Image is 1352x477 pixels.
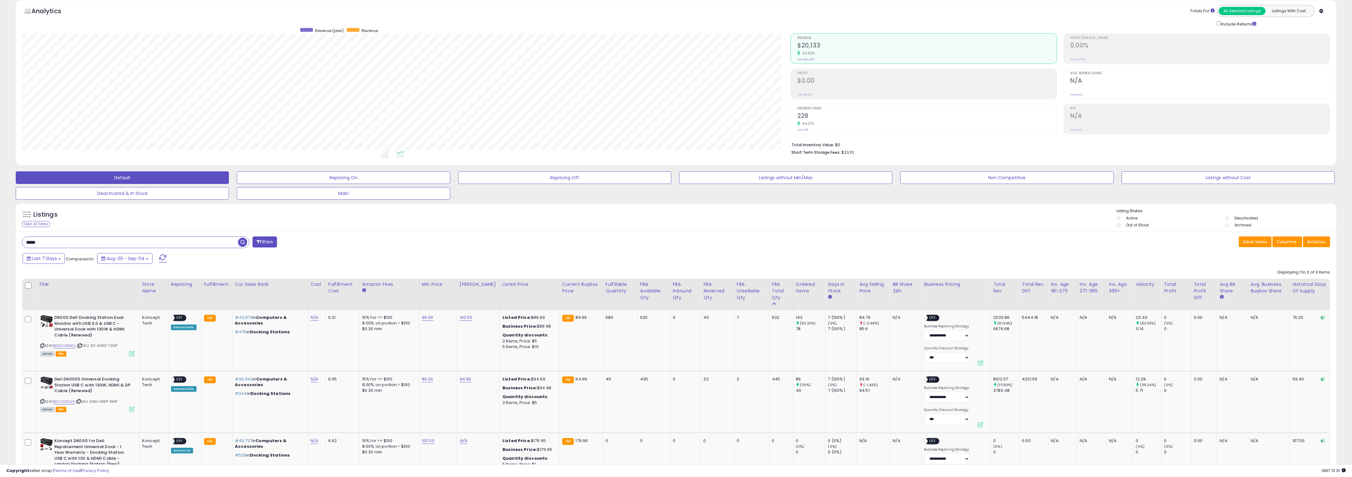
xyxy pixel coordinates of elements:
[56,407,66,412] span: FBA
[235,314,252,320] span: #43,973
[362,449,414,455] div: $0.30 min
[791,150,840,155] b: Short Term Storage Fees:
[171,281,199,288] div: Repricing
[1022,438,1043,444] div: 0.00
[142,376,163,388] div: Koncept Tech
[1070,93,1083,97] small: Prev: N/A
[1164,438,1191,444] div: 0
[54,315,131,340] b: D6000 Dell Docking Station Dual Monitor with USB 3.0 & USB C - Universal Dock with 130W & HDMI Ca...
[502,281,557,288] div: Listed Price
[502,438,555,444] div: $179.95
[1164,281,1188,294] div: Total Profit
[796,326,825,332] div: 78
[796,376,825,382] div: 86
[1265,7,1312,15] button: Listings With Cost
[859,438,885,444] div: N/A
[772,281,790,301] div: FBA Total Qty
[562,281,600,294] div: Current Buybox Price
[993,326,1019,332] div: 6676.68
[1239,236,1272,247] button: Save View
[1220,294,1223,300] small: Avg BB Share.
[772,438,788,444] div: 0
[175,315,185,321] span: OFF
[893,315,917,320] div: N/A
[800,321,816,326] small: (83.33%)
[54,376,131,396] b: Dell D6000S Universal Docking Station USB C with 130W, HDMI & DP Cable (Renewed)
[737,281,767,301] div: FBA Unsellable Qty
[863,321,879,326] small: (-0.98%)
[54,438,131,469] b: Koncept D6000 for Dell Repalcement Universal Dock - 1 Year Warranty - Docking Station USB C with ...
[362,376,414,382] div: 15% for <= $100
[33,210,58,219] h5: Listings
[828,326,856,332] div: 7 (100%)
[828,281,854,294] div: Days In Stock
[315,28,344,33] span: Revenue (prev)
[1136,444,1144,449] small: (0%)
[859,326,890,332] div: 85.6
[362,444,414,449] div: 8.00% on portion > $100
[56,351,66,357] span: FBA
[1220,438,1243,444] div: N/A
[893,376,917,382] div: N/A
[311,376,318,382] a: N/A
[1109,281,1131,294] div: Inv. Age 365+
[1293,376,1325,382] div: 59.40
[237,187,450,200] button: Main
[900,171,1113,184] button: Non Competitive
[250,329,290,335] span: Docking Stations
[1322,468,1346,474] span: 2025-09-12 13:31 GMT
[1117,208,1336,214] p: Listing States:
[1164,321,1173,326] small: (0%)
[142,315,163,326] div: Koncept Tech
[362,281,417,288] div: Amazon Fees
[40,376,135,411] div: ASIN:
[928,315,938,321] span: OFF
[422,438,435,444] a: 100.00
[606,376,633,382] div: 411
[797,58,815,61] small: Prev: $10,457
[772,315,788,320] div: 632
[703,438,729,444] div: 0
[997,382,1012,387] small: (111.93%)
[575,438,588,444] span: 179.99
[924,386,970,390] label: Business Repricing Strategy:
[40,315,53,327] img: 41Ge7JtXjpL._SL40_.jpg
[171,324,197,330] div: Related ASIN
[39,281,137,288] div: Title
[16,187,229,200] button: Deactivated & In Stock
[1220,315,1243,320] div: N/A
[40,407,55,412] span: All listings currently available for purchase on Amazon
[328,281,357,294] div: Fulfillment Cost
[1126,222,1149,228] label: Out of Stock
[502,456,555,461] div: :
[235,452,303,458] p: in
[1070,58,1085,61] small: Prev: 0.00%
[235,376,287,388] span: Computers & Accessories
[859,315,890,320] div: 84.76
[863,382,878,387] small: (-1.43%)
[640,281,668,301] div: FBA Available Qty
[796,438,825,444] div: 0
[251,391,291,397] span: Docking Stations
[1109,438,1128,444] div: N/A
[1070,42,1330,50] h2: 0.00%
[993,376,1019,382] div: 8012.07
[204,281,230,288] div: Fulfillment
[32,255,57,262] span: Last 7 Days
[800,121,814,126] small: 94.07%
[502,324,555,329] div: $89.98
[1136,326,1161,332] div: 11.14
[422,376,433,382] a: 80.00
[828,438,856,444] div: 0 (0%)
[796,281,823,294] div: Ordered Items
[993,438,1019,444] div: 0
[797,77,1057,86] h2: $0.00
[997,321,1012,326] small: (81.54%)
[502,376,531,382] b: Listed Price:
[502,376,555,382] div: $94.99
[640,376,665,382] div: 435
[171,448,193,453] div: Amazon AI
[1070,128,1083,132] small: Prev: N/A
[1022,281,1045,294] div: Total Rev. Diff.
[1022,315,1043,320] div: 5444.18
